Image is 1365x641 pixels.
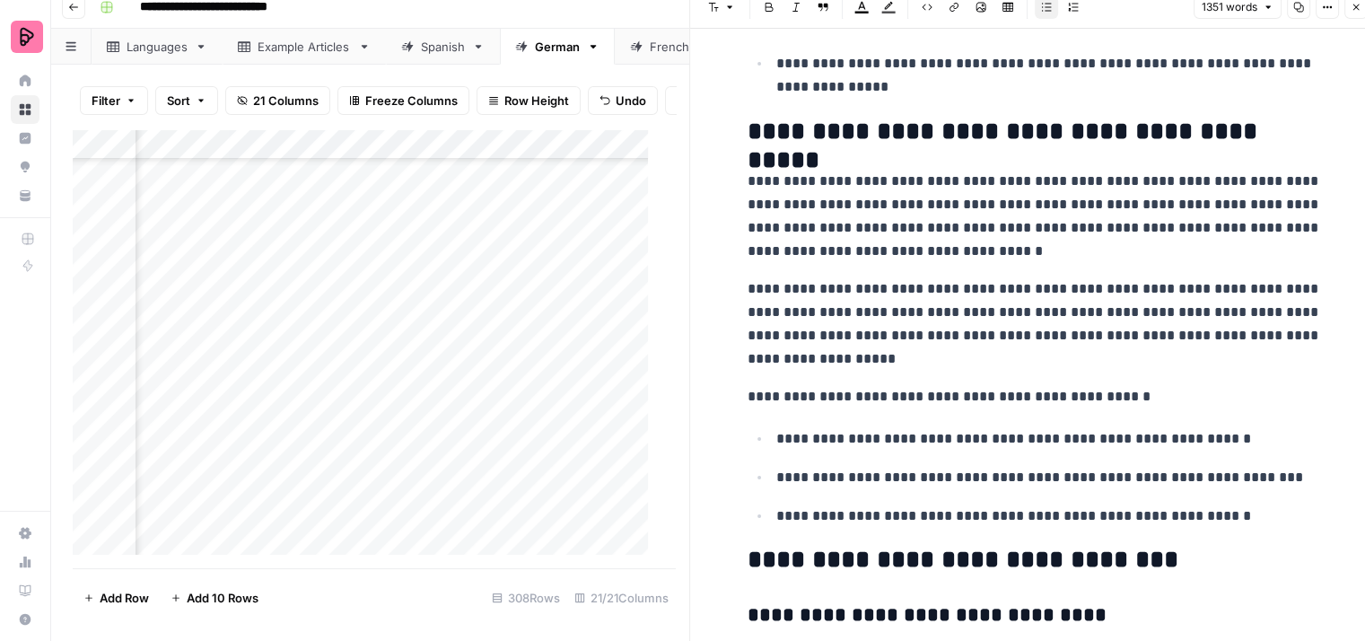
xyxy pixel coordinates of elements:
[477,86,581,115] button: Row Height
[167,92,190,110] span: Sort
[421,38,465,56] div: Spanish
[11,66,39,95] a: Home
[225,86,330,115] button: 21 Columns
[92,29,223,65] a: Languages
[11,181,39,210] a: Your Data
[500,29,615,65] a: German
[485,584,567,612] div: 308 Rows
[11,519,39,548] a: Settings
[73,584,160,612] button: Add Row
[504,92,569,110] span: Row Height
[588,86,658,115] button: Undo
[11,124,39,153] a: Insights
[11,605,39,634] button: Help + Support
[616,92,646,110] span: Undo
[253,92,319,110] span: 21 Columns
[80,86,148,115] button: Filter
[258,38,351,56] div: Example Articles
[11,153,39,181] a: Opportunities
[11,21,43,53] img: Preply Logo
[337,86,469,115] button: Freeze Columns
[11,14,39,59] button: Workspace: Preply
[567,584,676,612] div: 21/21 Columns
[187,589,258,607] span: Add 10 Rows
[386,29,500,65] a: Spanish
[615,29,725,65] a: French
[160,584,269,612] button: Add 10 Rows
[11,95,39,124] a: Browse
[650,38,690,56] div: French
[11,576,39,605] a: Learning Hub
[535,38,580,56] div: German
[127,38,188,56] div: Languages
[155,86,218,115] button: Sort
[365,92,458,110] span: Freeze Columns
[92,92,120,110] span: Filter
[11,548,39,576] a: Usage
[223,29,386,65] a: Example Articles
[100,589,149,607] span: Add Row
